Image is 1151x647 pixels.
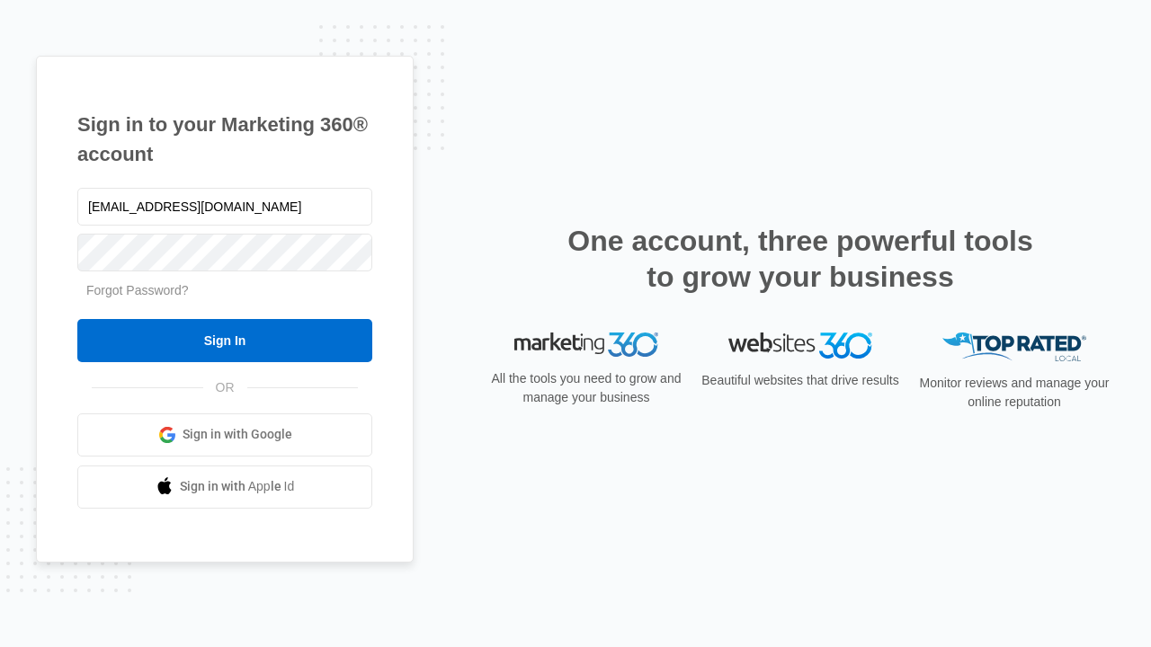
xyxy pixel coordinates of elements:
[77,110,372,169] h1: Sign in to your Marketing 360® account
[914,374,1115,412] p: Monitor reviews and manage your online reputation
[77,465,372,509] a: Sign in with Apple Id
[77,188,372,226] input: Email
[86,283,189,297] a: Forgot Password?
[514,332,658,358] img: Marketing 360
[562,223,1039,295] h2: One account, three powerful tools to grow your business
[183,425,292,444] span: Sign in with Google
[728,332,872,359] img: Websites 360
[180,477,295,496] span: Sign in with Apple Id
[942,332,1086,362] img: Top Rated Local
[77,319,372,362] input: Sign In
[700,371,901,390] p: Beautiful websites that drive results
[77,413,372,456] a: Sign in with Google
[486,369,687,407] p: All the tools you need to grow and manage your business
[203,378,247,397] span: OR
